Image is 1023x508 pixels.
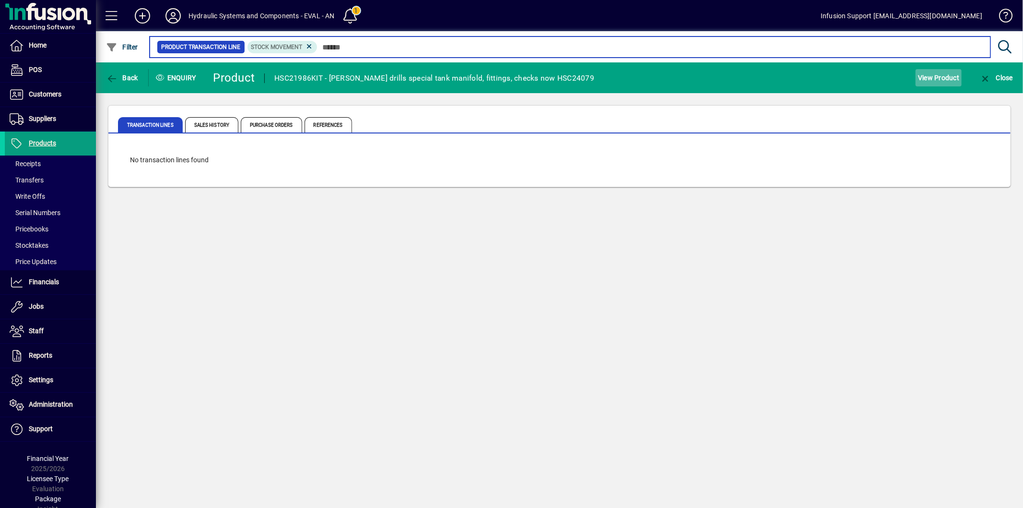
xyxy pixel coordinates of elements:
a: Staff [5,319,96,343]
span: Write Offs [10,193,45,200]
span: Financials [29,278,59,286]
span: References [305,117,352,133]
a: Administration [5,393,96,417]
a: Serial Numbers [5,205,96,221]
a: Knowledge Base [992,2,1011,33]
span: Stocktakes [10,242,48,249]
button: Profile [158,7,188,24]
div: Hydraulic Systems and Components - EVAL - AN [188,8,335,24]
span: Reports [29,351,52,359]
span: Product Transaction Line [161,42,241,52]
a: Write Offs [5,188,96,205]
span: Close [979,74,1013,82]
span: Settings [29,376,53,384]
button: Close [977,69,1015,86]
span: Administration [29,400,73,408]
button: View Product [916,69,962,86]
span: Transfers [10,176,44,184]
span: Support [29,425,53,433]
button: Filter [104,38,141,56]
span: Products [29,139,56,147]
span: POS [29,66,42,73]
span: View Product [918,70,959,85]
span: Sales History [185,117,238,133]
app-page-header-button: Close enquiry [969,69,1023,86]
span: Staff [29,327,44,335]
button: Back [104,69,141,86]
a: Transfers [5,172,96,188]
span: Pricebooks [10,225,48,233]
span: Home [29,41,47,49]
mat-chip: Product Transaction Type: Stock movement [247,41,317,53]
span: Price Updates [10,258,57,266]
button: Add [127,7,158,24]
span: Financial Year [27,455,69,462]
div: Product [213,70,255,85]
a: Customers [5,83,96,107]
span: Serial Numbers [10,209,60,217]
span: Purchase Orders [241,117,302,133]
a: Price Updates [5,254,96,270]
span: Filter [106,43,138,51]
a: Home [5,34,96,58]
span: Licensee Type [27,475,69,483]
div: Infusion Support [EMAIL_ADDRESS][DOMAIN_NAME] [821,8,982,24]
span: Suppliers [29,115,56,122]
a: Receipts [5,156,96,172]
a: Financials [5,270,96,294]
a: Suppliers [5,107,96,131]
a: POS [5,58,96,82]
div: No transaction lines found [120,145,999,175]
div: Enquiry [149,70,206,85]
span: Receipts [10,160,41,168]
a: Support [5,417,96,441]
a: Stocktakes [5,237,96,254]
a: Reports [5,344,96,368]
span: Jobs [29,302,44,310]
span: Customers [29,90,61,98]
span: Stock movement [251,44,303,50]
div: HSC21986KIT - [PERSON_NAME] drills special tank manifold, fittings, checks now HSC24079 [274,71,594,86]
a: Jobs [5,295,96,319]
span: Back [106,74,138,82]
span: Transaction Lines [118,117,183,133]
span: Package [35,495,61,503]
a: Settings [5,368,96,392]
a: Pricebooks [5,221,96,237]
app-page-header-button: Back [96,69,149,86]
